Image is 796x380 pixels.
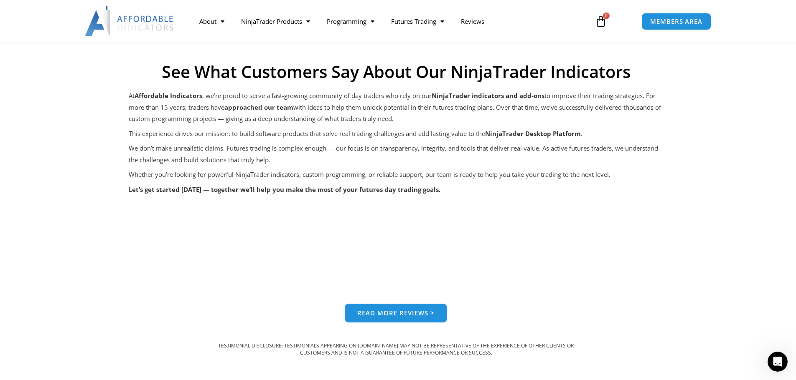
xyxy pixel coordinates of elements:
[129,90,664,125] p: At , we’re proud to serve a fast-growing community of day traders who rely on our to improve thei...
[345,305,447,324] a: Read more reviews >
[582,9,619,33] a: 0
[650,18,702,25] span: MEMBERS AREA
[768,352,788,372] iframe: Intercom live chat
[129,62,664,82] h2: See What Customers Say About Our NinjaTrader Indicators
[641,13,711,30] a: MEMBERS AREA
[129,169,664,181] p: Whether you’re looking for powerful NinjaTrader indicators, custom programming, or reliable suppo...
[233,12,318,31] a: NinjaTrader Products
[215,342,577,357] div: TESTIMONIAL DISCLOSURE: TESTIMONIALS APPEARING ON [DOMAIN_NAME] MAY NOT BE REPRESENTATIVE OF THE ...
[129,128,664,140] p: This experience drives our mission: to build software products that solve real trading challenges...
[224,103,293,111] strong: approached our team
[191,12,585,31] nav: Menu
[135,91,202,100] strong: Affordable Indicators
[318,12,383,31] a: Programming
[357,312,435,318] span: Read more reviews >
[191,12,233,31] a: About
[129,207,664,307] iframe: Customer reviews powered by Trustpilot
[603,13,610,19] span: 0
[129,185,440,194] strong: Let’s get started [DATE] — together we’ll help you make the most of your futures day trading goals.
[432,91,544,100] strong: NinjaTrader indicators and add-ons
[85,6,175,36] img: LogoAI | Affordable Indicators – NinjaTrader
[453,12,493,31] a: Reviews
[129,143,664,166] p: We don’t make unrealistic claims. Futures trading is complex enough — our focus is on transparenc...
[383,12,453,31] a: Futures Trading
[485,129,581,138] strong: NinjaTrader Desktop Platform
